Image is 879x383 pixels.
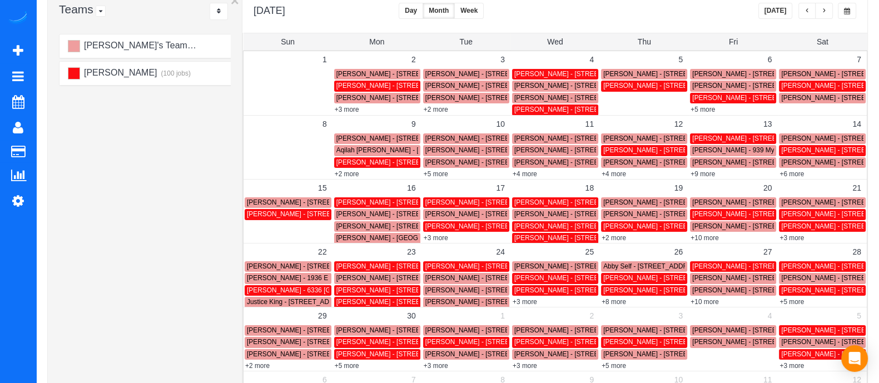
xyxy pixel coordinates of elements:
span: [PERSON_NAME] - [STREET_ADDRESS][PERSON_NAME] [425,350,605,358]
a: +3 more [513,298,537,306]
a: +8 more [602,298,626,306]
span: [PERSON_NAME] - [STREET_ADDRESS] [514,338,640,346]
span: [PERSON_NAME] - [STREET_ADDRESS] [425,198,551,206]
a: 29 [312,307,332,324]
span: [PERSON_NAME] - [STREET_ADDRESS] [514,198,640,206]
span: [PERSON_NAME] - [STREET_ADDRESS] [514,210,640,218]
span: [PERSON_NAME] - [STREET_ADDRESS][PERSON_NAME] [425,135,605,142]
a: 18 [579,180,599,196]
span: [PERSON_NAME] - [STREET_ADDRESS] [514,146,640,154]
span: [PERSON_NAME] - [STREET_ADDRESS] [603,222,729,230]
a: 23 [401,243,421,260]
span: [PERSON_NAME] - [STREET_ADDRESS] [692,210,818,218]
span: [PERSON_NAME] - [STREET_ADDRESS][PERSON_NAME] [425,262,605,270]
button: Month [423,3,455,19]
a: +10 more [691,298,719,306]
span: [PERSON_NAME] - [STREET_ADDRESS] [692,158,818,166]
span: [PERSON_NAME] - [STREET_ADDRESS][PERSON_NAME][PERSON_NAME] [514,94,749,102]
a: 1 [317,51,332,68]
span: [PERSON_NAME] - [STREET_ADDRESS][PERSON_NAME] [336,158,517,166]
a: 17 [490,180,510,196]
a: 4 [584,51,599,68]
span: [PERSON_NAME] - [STREET_ADDRESS] [514,70,640,78]
a: 16 [401,180,421,196]
a: +3 more [424,362,448,370]
span: [PERSON_NAME] - [STREET_ADDRESS] [514,158,640,166]
a: +2 more [335,170,359,178]
span: [PERSON_NAME] - [STREET_ADDRESS][PERSON_NAME] [336,326,517,334]
a: 30 [401,307,421,324]
span: Teams [59,3,93,16]
span: [PERSON_NAME] - [STREET_ADDRESS] [692,326,818,334]
span: Wed [547,37,563,46]
span: [PERSON_NAME] - [STREET_ADDRESS] [336,286,462,294]
span: Fri [729,37,738,46]
span: [PERSON_NAME] - [STREET_ADDRESS][PERSON_NAME] [692,222,872,230]
a: 11 [579,116,599,132]
span: [PERSON_NAME]'s Team [82,41,187,50]
span: [PERSON_NAME] - [STREET_ADDRESS] [692,274,818,282]
small: (100 jobs) [160,69,191,77]
a: 24 [490,243,510,260]
span: [PERSON_NAME] - [STREET_ADDRESS][PERSON_NAME] [336,274,517,282]
a: +3 more [779,362,804,370]
span: Mon [369,37,384,46]
span: [PERSON_NAME] - 939 Mytel [STREET_ADDRESS] [692,146,848,154]
span: [PERSON_NAME] - 6336 [GEOGRAPHIC_DATA], [GEOGRAPHIC_DATA], [GEOGRAPHIC_DATA] [247,286,538,294]
span: [PERSON_NAME] - [STREET_ADDRESS] [336,94,462,102]
span: [PERSON_NAME] - [STREET_ADDRESS] [514,234,640,242]
span: [PERSON_NAME] - [STREET_ADDRESS][PERSON_NAME] [425,158,605,166]
span: [PERSON_NAME] - [STREET_ADDRESS] [692,262,818,270]
span: [PERSON_NAME] - [STREET_ADDRESS][PERSON_NAME][PERSON_NAME] [247,350,481,358]
span: [PERSON_NAME] - [STREET_ADDRESS][PERSON_NAME] [336,70,517,78]
a: 2 [584,307,599,324]
span: [PERSON_NAME] - [STREET_ADDRESS] [692,135,818,142]
span: [PERSON_NAME] - [STREET_ADDRESS][PERSON_NAME] [603,210,783,218]
a: 12 [669,116,689,132]
a: +3 more [335,106,359,113]
span: [PERSON_NAME] - [STREET_ADDRESS][PERSON_NAME] [603,286,783,294]
span: [PERSON_NAME] - [STREET_ADDRESS] Se, Marietta, GA 30067 [425,82,622,89]
a: 20 [758,180,778,196]
a: +5 more [602,362,626,370]
span: [PERSON_NAME] - [STREET_ADDRESS][PERSON_NAME] [603,350,783,358]
a: +2 more [424,106,448,113]
a: 15 [312,180,332,196]
span: [PERSON_NAME] - [STREET_ADDRESS] [692,70,818,78]
span: [PERSON_NAME] - [STREET_ADDRESS][PERSON_NAME][PERSON_NAME][PERSON_NAME] [336,198,625,206]
span: [PERSON_NAME] - [STREET_ADDRESS] [425,286,551,294]
span: Aqilah [PERSON_NAME] - [STREET_ADDRESS] [336,146,482,154]
a: 10 [490,116,510,132]
span: [PERSON_NAME] - [STREET_ADDRESS] [336,338,462,346]
a: +3 more [779,234,804,242]
a: +6 more [779,170,804,178]
i: Sort Teams [217,8,221,14]
a: +3 more [513,362,537,370]
span: [PERSON_NAME] - [STREET_ADDRESS] [514,262,640,270]
div: ... [210,3,228,20]
span: [PERSON_NAME] - [STREET_ADDRESS][PERSON_NAME] [336,210,517,218]
span: [PERSON_NAME] - [STREET_ADDRESS] [247,338,373,346]
a: 8 [317,116,332,132]
span: [PERSON_NAME] - 1936 E [PERSON_NAME], A, [GEOGRAPHIC_DATA] [247,274,464,282]
a: 28 [847,243,867,260]
a: 22 [312,243,332,260]
span: [PERSON_NAME] - [STREET_ADDRESS] [603,70,729,78]
span: Abby Self - [STREET_ADDRESS] [603,262,703,270]
a: 2 [406,51,421,68]
button: Week [454,3,484,19]
a: +5 more [779,298,804,306]
small: (161 jobs) [190,42,221,50]
span: [PERSON_NAME] - [STREET_ADDRESS][PERSON_NAME] [514,222,694,230]
span: Tue [459,37,473,46]
a: +9 more [691,170,715,178]
span: [PERSON_NAME] - [STREET_ADDRESS][PERSON_NAME] [425,210,605,218]
span: [PERSON_NAME] [82,68,157,77]
span: Sat [817,37,828,46]
a: 19 [669,180,689,196]
a: +2 more [245,362,270,370]
span: [PERSON_NAME] - [STREET_ADDRESS][PERSON_NAME] [425,146,605,154]
span: [PERSON_NAME] - [STREET_ADDRESS] [603,158,729,166]
button: [DATE] [758,3,793,19]
a: +3 more [424,234,448,242]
